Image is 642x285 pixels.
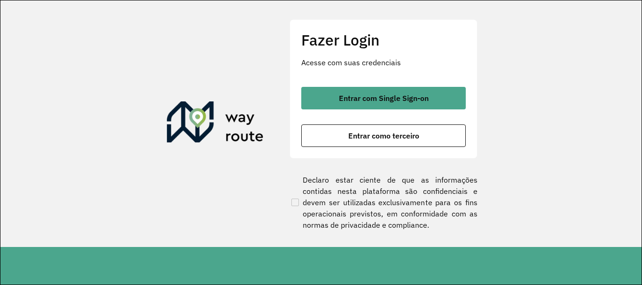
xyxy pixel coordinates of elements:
button: button [301,87,466,109]
label: Declaro estar ciente de que as informações contidas nesta plataforma são confidenciais e devem se... [290,174,478,231]
span: Entrar como terceiro [348,132,419,139]
button: button [301,124,466,147]
p: Acesse com suas credenciais [301,57,466,68]
img: Roteirizador AmbevTech [167,101,264,146]
span: Entrar com Single Sign-on [339,94,429,102]
h2: Fazer Login [301,31,466,49]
